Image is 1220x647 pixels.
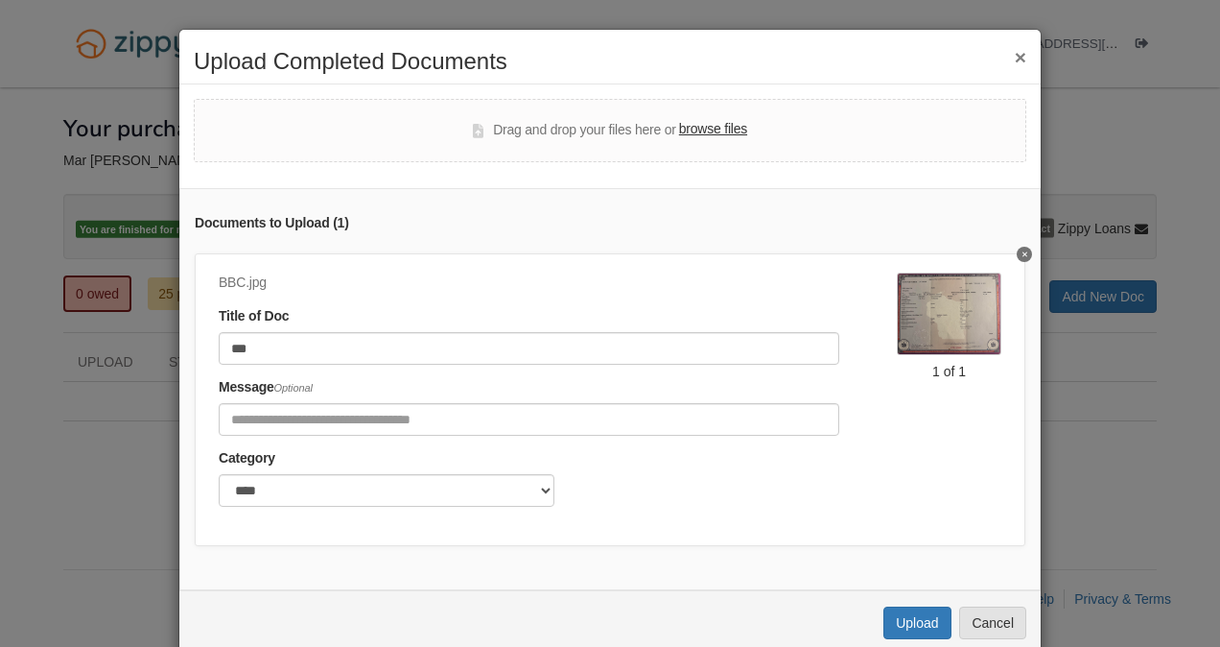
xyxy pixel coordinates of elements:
[679,119,747,140] label: browse files
[473,119,747,142] div: Drag and drop your files here or
[219,377,313,398] label: Message
[194,49,1026,74] h2: Upload Completed Documents
[219,448,275,469] label: Category
[219,332,839,365] input: Document Title
[883,607,950,639] button: Upload
[1017,247,1032,262] button: Delete BBC
[219,306,289,327] label: Title of Doc
[219,474,554,507] select: Category
[897,273,1001,354] img: BBC.jpg
[195,213,1025,234] div: Documents to Upload ( 1 )
[219,273,839,294] div: BBC.jpg
[274,382,313,394] span: Optional
[897,362,1001,381] div: 1 of 1
[1015,47,1026,67] button: ×
[219,403,839,436] input: Include any comments on this document
[959,607,1026,639] button: Cancel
